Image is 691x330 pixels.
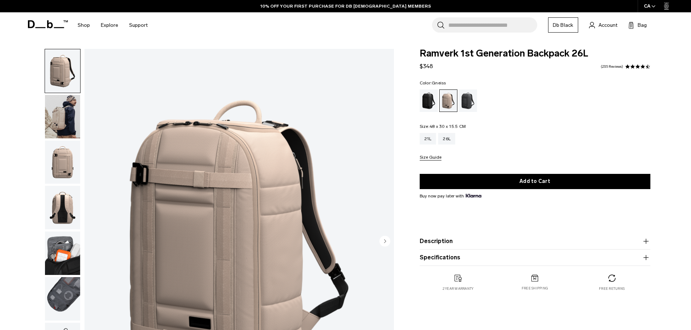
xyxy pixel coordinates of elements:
[72,12,153,38] nav: Main Navigation
[45,186,80,229] img: ramverk26L-2.png
[628,21,647,29] button: Bag
[45,277,80,321] img: TheRamverk26LBackpack-1_8120052e-15dd-4704-baf1-e882b7da5dc9.png
[459,89,477,112] a: Gneiss
[420,237,650,246] button: Description
[45,95,81,139] button: Ramverk26L.png
[438,133,455,145] a: 26L
[45,141,80,184] img: ramverk26L-1.png
[548,17,578,33] a: Db Black
[129,12,148,38] a: Support
[443,286,474,291] p: 2 year warranty
[45,231,80,275] img: TheRamverk26LBackpack-4_facb5c85-b2fe-4114-b34b-3b37df29e678.png
[420,81,446,85] legend: Color:
[599,286,625,291] p: Free returns
[429,124,466,129] span: 48 x 30 x 15.5 CM
[420,155,441,160] button: Size Guide
[45,95,80,138] img: Ramverk26L.png
[420,124,466,129] legend: Size:
[379,235,390,248] button: Next slide
[420,253,650,262] button: Specifications
[420,89,438,112] a: Black Out
[599,21,617,29] span: Account
[466,194,481,197] img: {"height" => 20, "alt" => "Klarna"}
[420,174,650,189] button: Add to Cart
[45,49,80,93] img: ramverk26L_4f1020f7-b5dd-4110-85d1-a21a302cd524.png
[432,80,446,85] span: Gneiss
[420,133,436,145] a: 21L
[420,49,650,58] span: Ramverk 1st Generation Backpack 26L
[260,3,431,9] a: 10% OFF YOUR FIRST PURCHASE FOR DB [DEMOGRAPHIC_DATA] MEMBERS
[420,193,481,199] span: Buy now pay later with
[589,21,617,29] a: Account
[601,65,623,68] a: 235 reviews
[522,286,548,291] p: Free shipping
[101,12,118,38] a: Explore
[420,63,433,70] span: $348
[45,231,81,275] button: TheRamverk26LBackpack-4_facb5c85-b2fe-4114-b34b-3b37df29e678.png
[439,89,457,112] a: Fogbow Beige
[45,185,81,230] button: ramverk26L-2.png
[45,140,81,184] button: ramverk26L-1.png
[638,21,647,29] span: Bag
[78,12,90,38] a: Shop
